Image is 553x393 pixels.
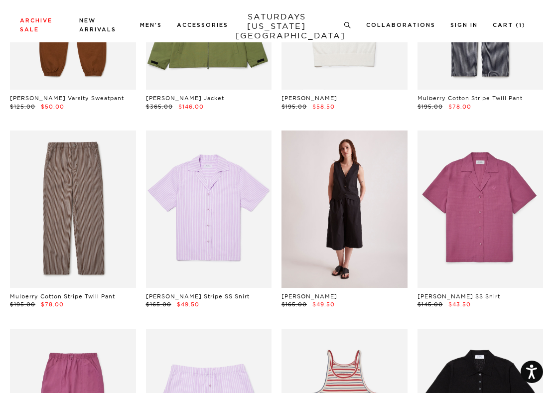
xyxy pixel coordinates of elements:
a: [PERSON_NAME] [281,293,337,300]
span: $43.50 [448,301,471,308]
a: Accessories [177,22,228,28]
a: Archive Sale [20,18,52,32]
a: Men's [140,22,162,28]
span: $195.00 [417,103,443,110]
span: $125.00 [10,103,35,110]
small: 1 [519,23,522,28]
span: $146.00 [178,103,204,110]
a: [PERSON_NAME] Stripe SS Shirt [146,293,250,300]
a: [PERSON_NAME] [281,95,337,102]
a: Collaborations [366,22,435,28]
a: Cart (1) [493,22,526,28]
span: $49.50 [312,301,335,308]
a: [PERSON_NAME] Jacket [146,95,224,102]
span: $78.00 [448,103,471,110]
a: Mulberry Cotton Stripe Twill Pant [10,293,115,300]
span: $165.00 [146,301,171,308]
span: $58.50 [312,103,335,110]
span: $49.50 [177,301,199,308]
span: $78.00 [41,301,64,308]
a: [PERSON_NAME] SS Shirt [417,293,500,300]
span: $50.00 [41,103,64,110]
a: Sign In [450,22,478,28]
span: $195.00 [10,301,35,308]
span: $165.00 [281,301,307,308]
span: $365.00 [146,103,173,110]
span: $145.00 [417,301,443,308]
a: SATURDAYS[US_STATE][GEOGRAPHIC_DATA] [236,12,318,40]
span: $195.00 [281,103,307,110]
a: [PERSON_NAME] Varsity Sweatpant [10,95,124,102]
a: Mulberry Cotton Stripe Twill Pant [417,95,523,102]
a: New Arrivals [79,18,116,32]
